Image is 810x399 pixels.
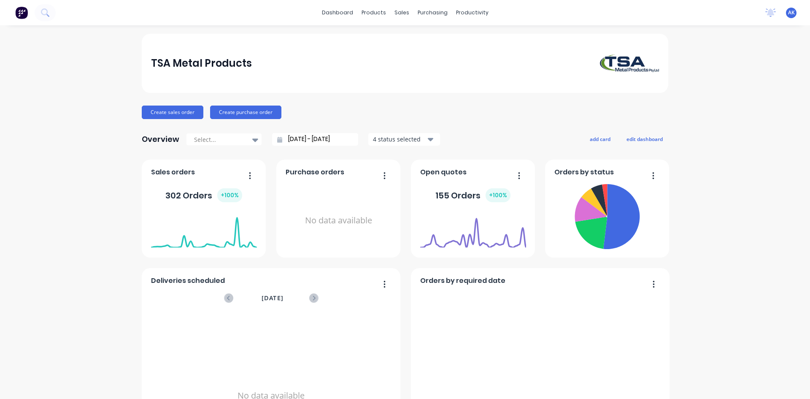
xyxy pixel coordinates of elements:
[262,293,283,303] span: [DATE]
[151,167,195,177] span: Sales orders
[368,133,440,146] button: 4 status selected
[390,6,413,19] div: sales
[142,106,203,119] button: Create sales order
[373,135,426,144] div: 4 status selected
[435,188,510,202] div: 155 Orders
[15,6,28,19] img: Factory
[554,167,614,177] span: Orders by status
[151,276,225,286] span: Deliveries scheduled
[151,55,252,72] div: TSA Metal Products
[210,106,281,119] button: Create purchase order
[413,6,452,19] div: purchasing
[165,188,242,202] div: 302 Orders
[486,188,510,202] div: + 100 %
[621,133,668,144] button: edit dashboard
[584,133,616,144] button: add card
[452,6,493,19] div: productivity
[286,167,344,177] span: Purchase orders
[420,167,467,177] span: Open quotes
[217,188,242,202] div: + 100 %
[357,6,390,19] div: products
[420,276,505,286] span: Orders by required date
[600,54,659,72] img: TSA Metal Products
[318,6,357,19] a: dashboard
[286,181,391,261] div: No data available
[788,9,795,16] span: AK
[142,131,179,148] div: Overview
